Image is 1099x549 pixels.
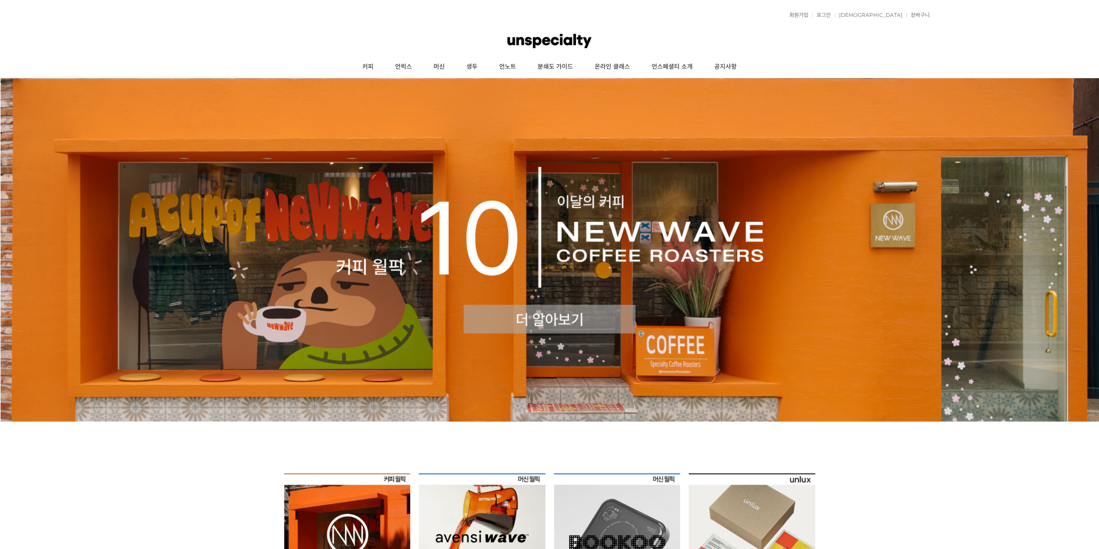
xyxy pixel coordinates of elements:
a: 회원가입 [785,13,808,18]
a: 머신 [423,56,456,78]
a: 온라인 클래스 [584,56,641,78]
a: 공지사항 [703,56,747,78]
a: 분쇄도 가이드 [527,56,584,78]
a: 언노트 [488,56,527,78]
img: 언스페셜티 몰 [507,28,591,54]
a: 언럭스 [384,56,423,78]
a: 언스페셜티 소개 [641,56,703,78]
a: 로그인 [812,13,831,18]
a: 커피 [352,56,384,78]
a: 장바구니 [906,13,930,18]
a: [DEMOGRAPHIC_DATA] [835,13,903,18]
a: 생두 [456,56,488,78]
